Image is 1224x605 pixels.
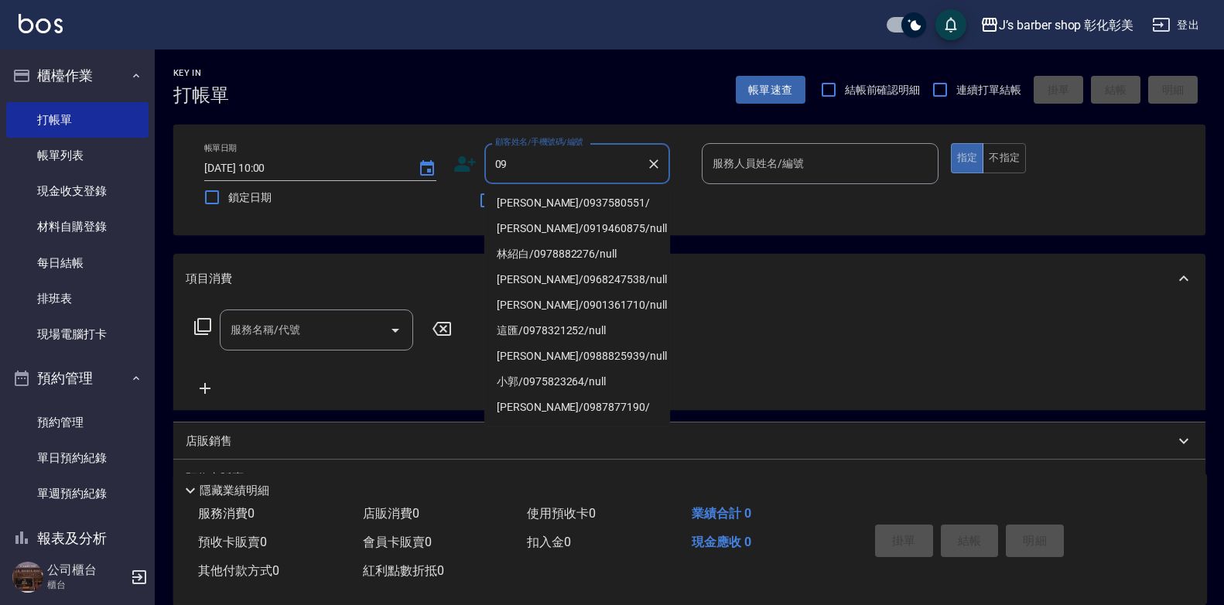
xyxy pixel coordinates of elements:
[186,433,232,449] p: 店販銷售
[6,209,149,244] a: 材料自購登錄
[198,563,279,578] span: 其他付款方式 0
[186,271,232,287] p: 項目消費
[951,143,984,173] button: 指定
[484,190,670,216] li: [PERSON_NAME]/0937580551/
[692,506,751,521] span: 業績合計 0
[6,518,149,559] button: 報表及分析
[173,422,1205,460] div: 店販銷售
[198,506,255,521] span: 服務消費 0
[47,578,126,592] p: 櫃台
[6,440,149,476] a: 單日預約紀錄
[527,506,596,521] span: 使用預收卡 0
[484,216,670,241] li: [PERSON_NAME]/0919460875/null
[956,82,1021,98] span: 連續打單結帳
[484,395,670,420] li: [PERSON_NAME]/0987877190/
[228,190,272,206] span: 鎖定日期
[6,476,149,511] a: 單週預約紀錄
[999,15,1133,35] div: J’s barber shop 彰化彰美
[6,281,149,316] a: 排班表
[495,136,583,148] label: 顧客姓名/手機號碼/編號
[484,318,670,344] li: 這匯/0978321252/null
[363,506,419,521] span: 店販消費 0
[736,76,805,104] button: 帳單速查
[409,150,446,187] button: Choose date, selected date is 2025-09-24
[186,470,244,487] p: 預收卡販賣
[19,14,63,33] img: Logo
[974,9,1140,41] button: J’s barber shop 彰化彰美
[383,318,408,343] button: Open
[643,153,665,175] button: Clear
[6,173,149,209] a: 現金收支登錄
[935,9,966,40] button: save
[12,562,43,593] img: Person
[47,562,126,578] h5: 公司櫃台
[1146,11,1205,39] button: 登出
[484,420,670,446] li: 王大歐/0987340730/null
[198,535,267,549] span: 預收卡販賣 0
[6,102,149,138] a: 打帳單
[6,405,149,440] a: 預約管理
[200,483,269,499] p: 隱藏業績明細
[173,254,1205,303] div: 項目消費
[845,82,921,98] span: 結帳前確認明細
[173,84,229,106] h3: 打帳單
[6,358,149,398] button: 預約管理
[6,56,149,96] button: 櫃檯作業
[484,267,670,292] li: [PERSON_NAME]/0968247538/null
[692,535,751,549] span: 現金應收 0
[527,535,571,549] span: 扣入金 0
[6,245,149,281] a: 每日結帳
[173,460,1205,497] div: 預收卡販賣
[204,156,402,181] input: YYYY/MM/DD hh:mm
[6,138,149,173] a: 帳單列表
[363,535,432,549] span: 會員卡販賣 0
[983,143,1026,173] button: 不指定
[484,241,670,267] li: 林紹白/0978882276/null
[484,369,670,395] li: 小郭/0975823264/null
[363,563,444,578] span: 紅利點數折抵 0
[484,292,670,318] li: [PERSON_NAME]/0901361710/null
[173,68,229,78] h2: Key In
[484,344,670,369] li: [PERSON_NAME]/0988825939/null
[204,142,237,154] label: 帳單日期
[6,316,149,352] a: 現場電腦打卡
